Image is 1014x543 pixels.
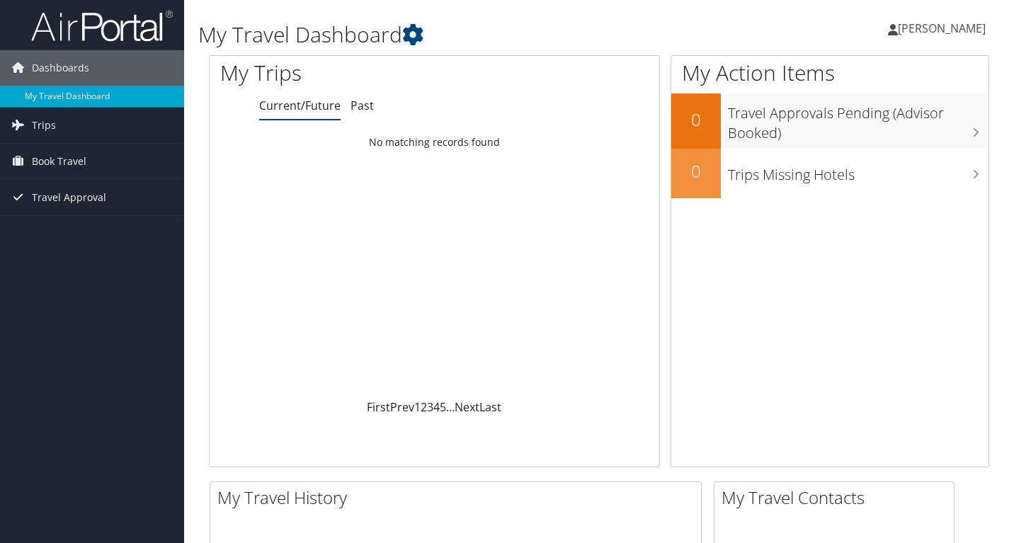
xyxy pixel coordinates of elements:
[722,486,954,510] h2: My Travel Contacts
[479,399,501,415] a: Last
[32,144,86,179] span: Book Travel
[671,159,721,183] h2: 0
[351,98,374,113] a: Past
[728,96,989,143] h3: Travel Approvals Pending (Advisor Booked)
[210,130,659,155] td: No matching records found
[440,399,446,415] a: 5
[898,21,986,36] span: [PERSON_NAME]
[32,50,89,86] span: Dashboards
[367,399,390,415] a: First
[671,58,989,88] h1: My Action Items
[32,180,106,215] span: Travel Approval
[433,399,440,415] a: 4
[421,399,427,415] a: 2
[455,399,479,415] a: Next
[32,108,56,143] span: Trips
[671,108,721,132] h2: 0
[414,399,421,415] a: 1
[671,93,989,148] a: 0Travel Approvals Pending (Advisor Booked)
[888,7,1000,50] a: [PERSON_NAME]
[446,399,455,415] span: …
[427,399,433,415] a: 3
[31,9,173,42] img: airportal-logo.png
[217,486,701,510] h2: My Travel History
[259,98,341,113] a: Current/Future
[220,58,461,88] h1: My Trips
[728,158,989,185] h3: Trips Missing Hotels
[671,149,989,198] a: 0Trips Missing Hotels
[198,20,733,50] h1: My Travel Dashboard
[390,399,414,415] a: Prev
